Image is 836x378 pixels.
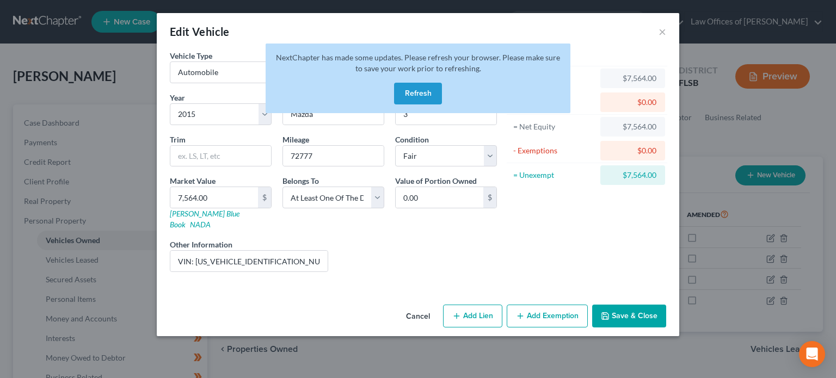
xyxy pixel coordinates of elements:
[513,145,595,156] div: - Exemptions
[609,145,656,156] div: $0.00
[170,251,328,271] input: (optional)
[282,176,319,185] span: Belongs To
[170,50,212,61] label: Vehicle Type
[395,175,477,187] label: Value of Portion Owned
[170,187,258,208] input: 0.00
[513,121,595,132] div: = Net Equity
[443,305,502,327] button: Add Lien
[396,187,483,208] input: 0.00
[170,146,271,166] input: ex. LS, LT, etc
[397,306,439,327] button: Cancel
[170,239,232,250] label: Other Information
[483,187,496,208] div: $
[395,134,429,145] label: Condition
[609,170,656,181] div: $7,564.00
[170,92,185,103] label: Year
[282,134,309,145] label: Mileage
[283,146,384,166] input: --
[659,25,666,38] button: ×
[394,83,442,104] button: Refresh
[170,209,239,229] a: [PERSON_NAME] Blue Book
[513,170,595,181] div: = Unexempt
[170,134,186,145] label: Trim
[276,53,560,73] span: NextChapter has made some updates. Please refresh your browser. Please make sure to save your wor...
[592,305,666,327] button: Save & Close
[258,187,271,208] div: $
[609,73,656,84] div: $7,564.00
[799,341,825,367] div: Open Intercom Messenger
[170,175,216,187] label: Market Value
[609,97,656,108] div: $0.00
[609,121,656,132] div: $7,564.00
[507,305,588,327] button: Add Exemption
[170,24,230,39] div: Edit Vehicle
[190,220,211,229] a: NADA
